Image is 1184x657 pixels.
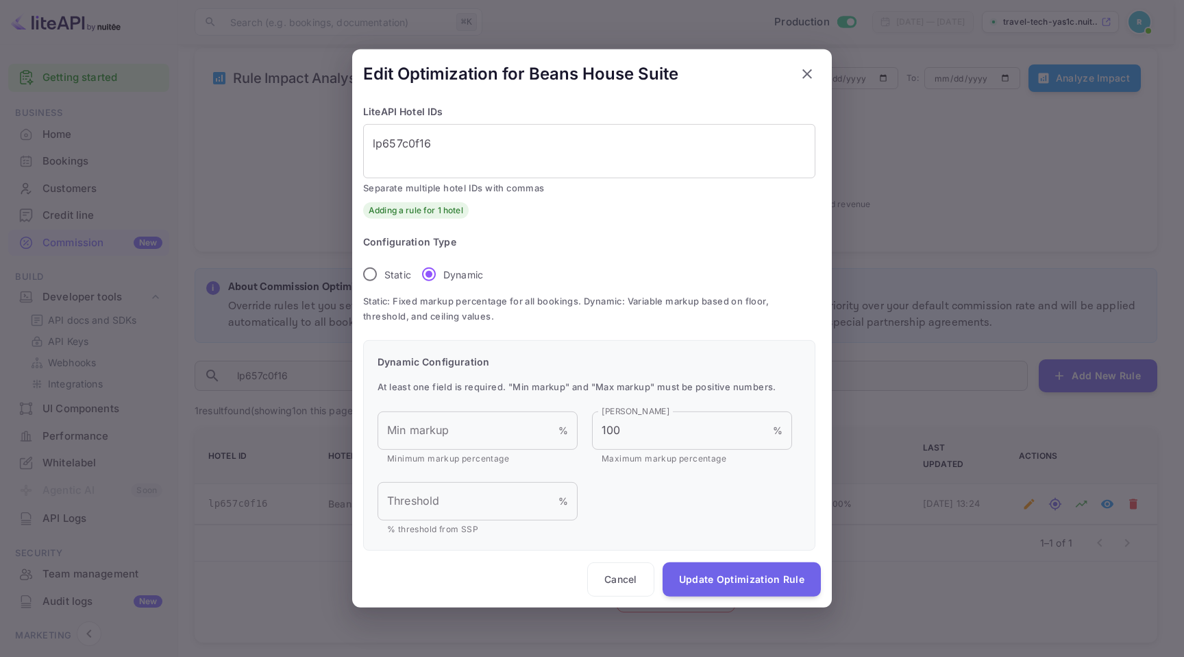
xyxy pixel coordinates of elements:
[663,562,821,597] button: Update Optimization Rule
[378,380,801,395] span: At least one field is required. "Min markup" and "Max markup" must be positive numbers.
[387,523,568,536] p: % threshold from SSP
[363,294,815,324] span: Static: Fixed markup percentage for all bookings. Dynamic: Variable markup based on floor, thresh...
[592,411,773,450] input: 0
[363,63,678,85] h5: Edit Optimization for Beans House Suite
[378,482,558,521] input: 0
[363,181,815,196] span: Separate multiple hotel IDs with commas
[558,423,568,438] p: %
[363,235,456,249] legend: Configuration Type
[587,562,654,597] button: Cancel
[378,411,558,450] input: 0
[602,452,782,466] p: Maximum markup percentage
[558,494,568,508] p: %
[773,423,782,438] p: %
[363,204,469,217] span: Adding a rule for 1 hotel
[378,355,801,369] p: Dynamic Configuration
[384,267,411,282] span: Static
[373,135,806,167] textarea: lp657c0f16
[602,405,670,417] label: [PERSON_NAME]
[443,267,483,282] p: Dynamic
[387,452,568,466] p: Minimum markup percentage
[363,104,815,119] p: LiteAPI Hotel IDs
